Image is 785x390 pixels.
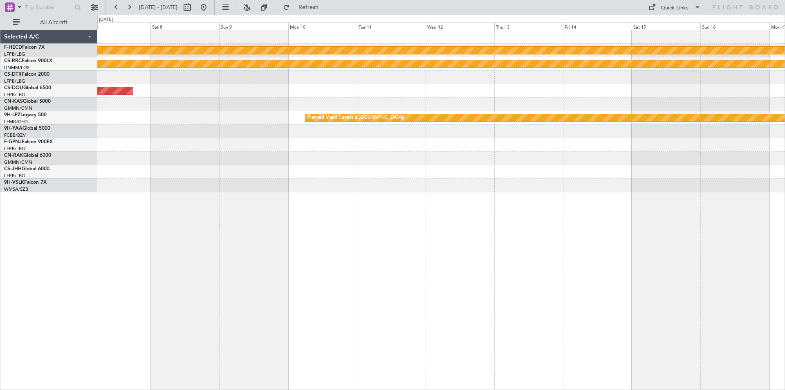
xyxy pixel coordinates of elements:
[4,78,25,84] a: LFPB/LBG
[4,51,25,57] a: LFPB/LBG
[661,4,689,12] div: Quick Links
[307,112,404,124] div: Planned Maint Cannes ([GEOGRAPHIC_DATA])
[357,23,426,30] div: Tue 11
[644,1,705,14] button: Quick Links
[4,59,22,63] span: CS-RRC
[4,153,51,158] a: CN-RAKGlobal 6000
[4,126,22,131] span: 9H-YAA
[219,23,288,30] div: Sun 9
[4,119,28,125] a: LFMD/CEQ
[4,153,23,158] span: CN-RAK
[9,16,89,29] button: All Aircraft
[279,1,328,14] button: Refresh
[21,20,86,25] span: All Aircraft
[4,140,53,144] a: F-GPNJFalcon 900EX
[4,126,50,131] a: 9H-YAAGlobal 5000
[4,140,22,144] span: F-GPNJ
[563,23,632,30] div: Fri 14
[4,86,51,90] a: CS-DOUGlobal 6500
[4,99,51,104] a: CN-KASGlobal 5000
[4,167,49,171] a: CS-JHHGlobal 6000
[4,92,25,98] a: LFPB/LBG
[4,45,22,50] span: F-HECD
[4,105,32,111] a: GMMN/CMN
[4,132,26,138] a: FCBB/BZV
[700,23,769,30] div: Sun 16
[4,146,25,152] a: LFPB/LBG
[494,23,563,30] div: Thu 13
[150,23,219,30] div: Sat 8
[82,23,150,30] div: Fri 7
[4,167,22,171] span: CS-JHH
[292,5,326,10] span: Refresh
[4,113,47,117] a: 9H-LPZLegacy 500
[4,180,24,185] span: 9H-VSLK
[4,65,29,71] a: DNMM/LOS
[4,180,47,185] a: 9H-VSLKFalcon 7X
[139,4,177,11] span: [DATE] - [DATE]
[4,99,23,104] span: CN-KAS
[4,59,52,63] a: CS-RRCFalcon 900LX
[4,173,25,179] a: LFPB/LBG
[4,72,22,77] span: CS-DTR
[4,113,20,117] span: 9H-LPZ
[4,159,32,165] a: GMMN/CMN
[632,23,700,30] div: Sat 15
[4,45,45,50] a: F-HECDFalcon 7X
[4,72,49,77] a: CS-DTRFalcon 2000
[426,23,494,30] div: Wed 12
[4,186,28,192] a: WMSA/SZB
[99,16,113,23] div: [DATE]
[288,23,357,30] div: Mon 10
[4,86,23,90] span: CS-DOU
[25,1,72,14] input: Trip Number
